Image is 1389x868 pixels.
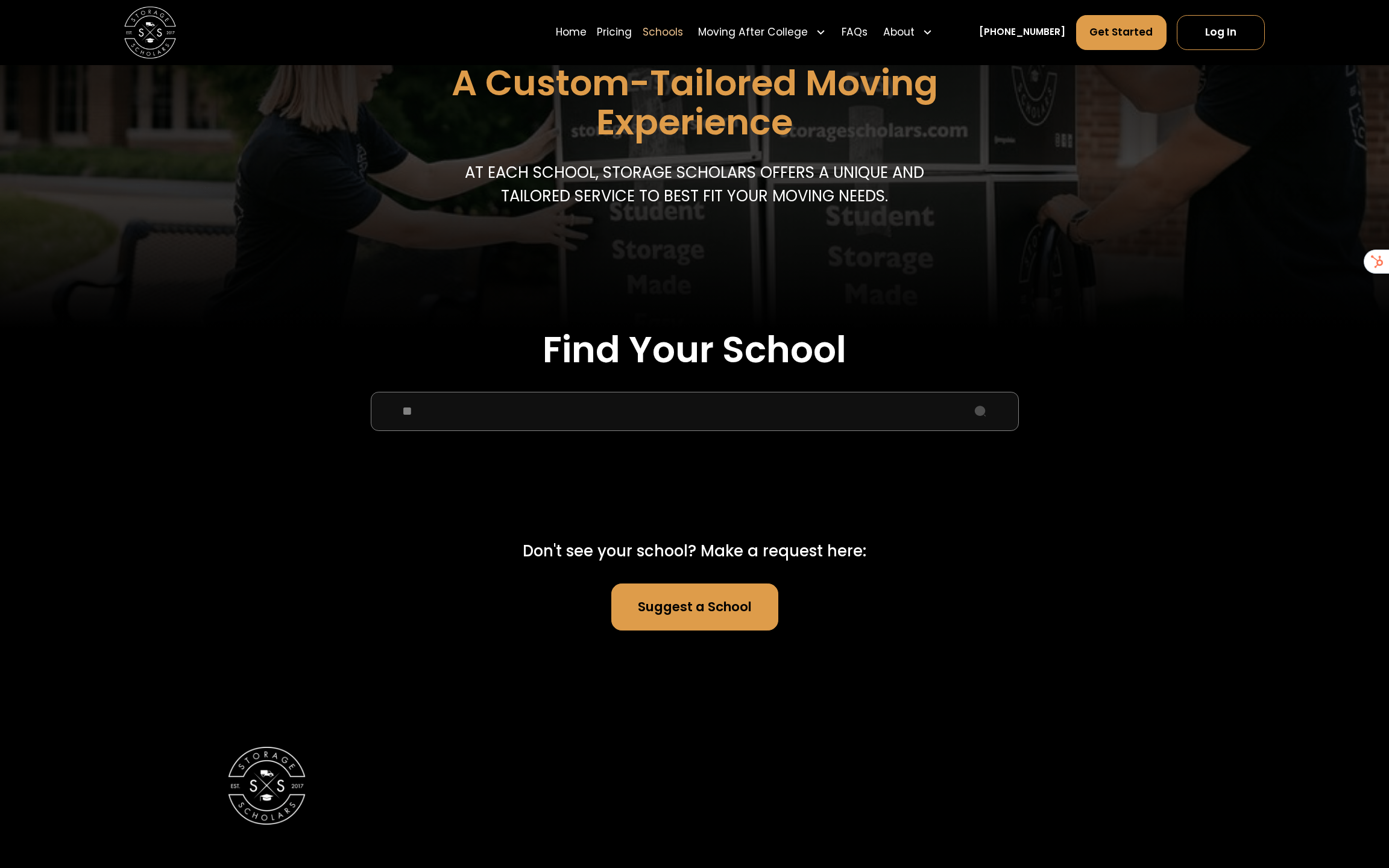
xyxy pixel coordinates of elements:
a: FAQs [842,14,868,51]
div: About [883,25,915,40]
h1: A Custom-Tailored Moving Experience [383,63,1006,142]
img: Storage Scholars Logomark. [228,747,306,825]
div: Moving After College [693,14,831,51]
img: Storage Scholars main logo [124,7,176,58]
a: Pricing [597,14,632,51]
a: Schools [643,14,683,51]
p: At each school, storage scholars offers a unique and tailored service to best fit your Moving needs. [458,161,931,207]
a: Get Started [1076,15,1167,50]
form: School Select Form [228,392,1161,489]
div: Moving After College [698,25,808,40]
div: About [878,14,937,51]
h2: Find Your School [228,328,1161,371]
a: [PHONE_NUMBER] [979,25,1065,39]
a: Log In [1177,15,1265,50]
a: Home [556,14,587,51]
a: Suggest a School [611,583,778,630]
div: Don't see your school? Make a request here: [523,539,866,563]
